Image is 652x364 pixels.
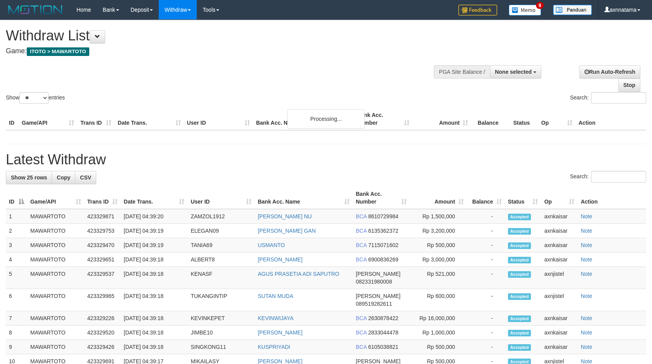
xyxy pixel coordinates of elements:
td: MAWARTOTO [27,209,84,224]
td: [DATE] 04:39:18 [121,289,188,311]
td: [DATE] 04:39:19 [121,238,188,253]
td: Rp 1,500,000 [410,209,467,224]
td: Rp 16,000,000 [410,311,467,326]
th: Trans ID: activate to sort column ascending [84,187,121,209]
span: Copy [57,174,70,181]
th: Game/API: activate to sort column ascending [27,187,84,209]
td: [DATE] 04:39:19 [121,224,188,238]
td: MAWARTOTO [27,326,84,340]
button: None selected [490,65,541,78]
span: Accepted [508,257,531,263]
span: Copy 082331980008 to clipboard [356,279,392,285]
td: MAWARTOTO [27,253,84,267]
td: - [467,238,505,253]
th: Bank Acc. Number [354,108,413,130]
td: axnkaisar [541,340,577,354]
td: [DATE] 04:39:18 [121,253,188,267]
td: axnkaisar [541,326,577,340]
div: Processing... [287,109,365,129]
td: axnkaisar [541,253,577,267]
th: Bank Acc. Number: activate to sort column ascending [353,187,410,209]
td: MAWARTOTO [27,289,84,311]
span: Accepted [508,214,531,220]
td: [DATE] 04:39:18 [121,326,188,340]
th: Action [577,187,646,209]
a: Note [581,344,592,350]
span: BCA [356,228,367,234]
a: CSV [75,171,96,184]
span: Accepted [508,344,531,351]
td: - [467,326,505,340]
th: Op [538,108,576,130]
td: [DATE] 04:39:18 [121,340,188,354]
td: Rp 3,200,000 [410,224,467,238]
td: Rp 521,000 [410,267,467,289]
img: panduan.png [553,5,592,15]
span: Copy 2630878422 to clipboard [368,315,399,321]
select: Showentries [19,92,49,104]
td: 423329226 [84,311,121,326]
td: 423329651 [84,253,121,267]
td: 2 [6,224,27,238]
span: BCA [356,344,367,350]
a: USMANTO [258,242,285,248]
a: Note [581,256,592,263]
a: [PERSON_NAME] GAN [258,228,316,234]
h1: Withdraw List [6,28,427,44]
span: CSV [80,174,91,181]
a: KUSPRIYADI [258,344,290,350]
span: BCA [356,329,367,336]
span: None selected [495,69,532,75]
span: Copy 6900836269 to clipboard [368,256,399,263]
a: Note [581,228,592,234]
td: Rp 600,000 [410,289,467,311]
td: 423329426 [84,340,121,354]
td: 6 [6,289,27,311]
td: 423329753 [84,224,121,238]
th: User ID [184,108,253,130]
td: 423329965 [84,289,121,311]
td: - [467,340,505,354]
span: ITOTO > MAWARTOTO [27,47,89,56]
span: Show 25 rows [11,174,47,181]
span: BCA [356,242,367,248]
span: Copy 8610729984 to clipboard [368,213,399,219]
td: Rp 1,000,000 [410,326,467,340]
img: MOTION_logo.png [6,4,65,16]
th: Balance: activate to sort column ascending [467,187,505,209]
td: axnkaisar [541,238,577,253]
td: - [467,209,505,224]
label: Search: [570,92,646,104]
span: Copy 2833044478 to clipboard [368,329,399,336]
td: axnkaisar [541,311,577,326]
th: Amount: activate to sort column ascending [410,187,467,209]
span: Accepted [508,293,531,300]
th: Balance [471,108,510,130]
th: ID [6,108,19,130]
td: - [467,311,505,326]
th: ID: activate to sort column descending [6,187,27,209]
td: Rp 500,000 [410,238,467,253]
label: Search: [570,171,646,183]
span: Accepted [508,228,531,235]
span: [PERSON_NAME] [356,271,401,277]
span: 9 [536,2,544,9]
td: axnkaisar [541,224,577,238]
th: Status: activate to sort column ascending [505,187,541,209]
td: 4 [6,253,27,267]
a: Copy [52,171,75,184]
a: Note [581,293,592,299]
td: 423329871 [84,209,121,224]
th: Status [510,108,538,130]
span: Copy 089519282611 to clipboard [356,301,392,307]
td: - [467,289,505,311]
td: [DATE] 04:39:18 [121,267,188,289]
td: 8 [6,326,27,340]
td: KENASF [187,267,255,289]
a: Stop [618,78,640,92]
td: MAWARTOTO [27,267,84,289]
td: 423329520 [84,326,121,340]
td: axnjistel [541,267,577,289]
td: - [467,267,505,289]
span: [PERSON_NAME] [356,293,401,299]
